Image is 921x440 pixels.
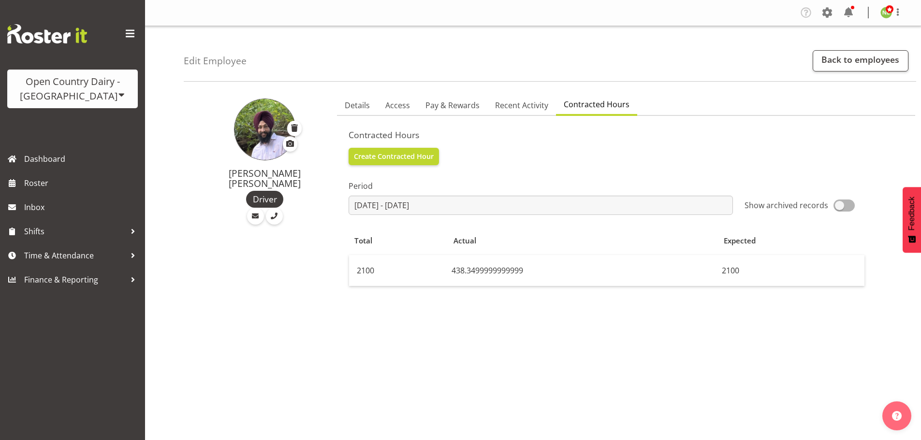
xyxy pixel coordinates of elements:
div: Open Country Dairy - [GEOGRAPHIC_DATA] [17,74,128,103]
span: Show archived records [745,199,833,211]
td: 2100 [718,255,864,286]
h4: Edit Employee [184,56,247,66]
input: Click to select... [349,196,733,215]
span: Expected [724,235,756,246]
span: Contracted Hours [564,99,629,110]
img: Rosterit website logo [7,24,87,43]
span: Total [354,235,372,246]
span: Actual [453,235,476,246]
span: Dashboard [24,152,140,166]
button: Create Contracted Hour [349,148,439,165]
span: Details [345,99,370,111]
span: Feedback [907,197,916,230]
span: Driver [253,193,277,205]
span: Create Contracted Hour [354,151,434,162]
span: Pay & Rewards [425,99,480,111]
img: gurpreet-singh-kahlon897309ea32f9bd8fb1fb43e0fc6491c4.png [234,99,296,160]
button: Feedback - Show survey [903,187,921,253]
td: 2100 [349,255,448,286]
h4: [PERSON_NAME] [PERSON_NAME] [204,168,325,189]
span: Inbox [24,200,140,214]
img: help-xxl-2.png [892,411,902,421]
span: Finance & Reporting [24,272,126,287]
span: Access [385,99,410,111]
span: Roster [24,176,140,190]
span: Recent Activity [495,99,548,111]
a: Back to employees [813,50,908,71]
span: Shifts [24,224,126,239]
a: Email Employee [247,208,264,225]
td: 438.3499999999999 [448,255,718,286]
label: Period [349,180,733,192]
h5: Contracted Hours [349,129,904,140]
span: Time & Attendance [24,248,126,263]
a: Call Employee [266,208,283,225]
img: nicole-lloyd7454.jpg [880,7,892,18]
